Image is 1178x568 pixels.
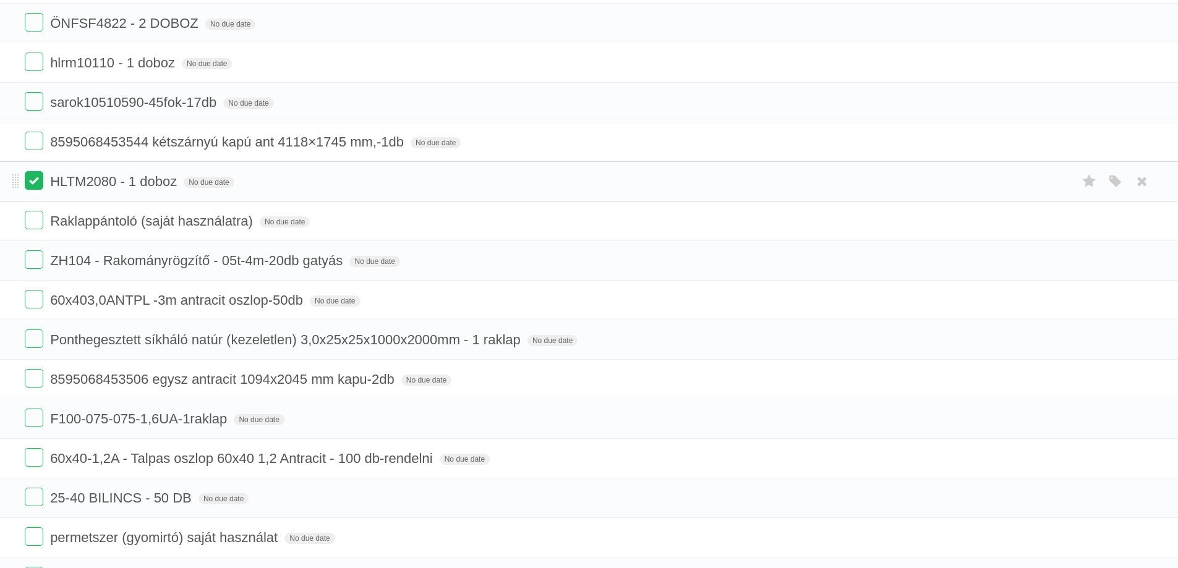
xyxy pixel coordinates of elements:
[25,250,43,269] label: Done
[1078,171,1101,192] label: Star task
[25,409,43,427] label: Done
[440,454,490,465] span: No due date
[310,295,360,307] span: No due date
[50,213,256,229] span: Raklappántoló (saját használatra)
[205,19,255,30] span: No due date
[50,332,524,347] span: Ponthegesztett síkháló natúr (kezeletlen) 3,0x25x25x1000x2000mm - 1 raklap
[50,411,230,426] span: F100-075-075-1,6UA-1raklap
[50,490,195,506] span: 25-40 BILINCS - 50 DB
[234,414,284,425] span: No due date
[284,533,335,544] span: No due date
[25,488,43,506] label: Done
[25,290,43,308] label: Done
[50,292,306,308] span: 60x403,0ANTPL -3m antracit oszlop-50db
[182,58,232,69] span: No due date
[349,256,399,267] span: No due date
[25,132,43,150] label: Done
[198,493,249,504] span: No due date
[50,530,281,545] span: permetszer (gyomirtó) saját használat
[25,211,43,229] label: Done
[223,98,273,109] span: No due date
[25,92,43,111] label: Done
[25,369,43,388] label: Done
[25,13,43,32] label: Done
[25,171,43,190] label: Done
[50,174,180,189] span: HLTM2080 - 1 doboz
[260,216,310,227] span: No due date
[25,329,43,348] label: Done
[50,134,407,150] span: 8595068453544 kétszárnyú kapú ant 4118×1745 mm,-1db
[50,451,435,466] span: 60x40-1,2A - Talpas oszlop 60x40 1,2 Antracit - 100 db-rendelni
[50,55,178,70] span: hlrm10110 - 1 doboz
[25,448,43,467] label: Done
[50,253,346,268] span: ZH104 - Rakományrögzítő - 05t-4m-20db gatyás
[25,527,43,546] label: Done
[401,375,451,386] span: No due date
[184,177,234,188] span: No due date
[411,137,461,148] span: No due date
[527,335,578,346] span: No due date
[50,371,398,387] span: 8595068453506 egysz antracit 1094x2045 mm kapu-2db
[25,53,43,71] label: Done
[50,15,202,31] span: ÖNFSF4822 - 2 DOBOZ
[50,95,220,110] span: sarok10510590-45fok-17db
